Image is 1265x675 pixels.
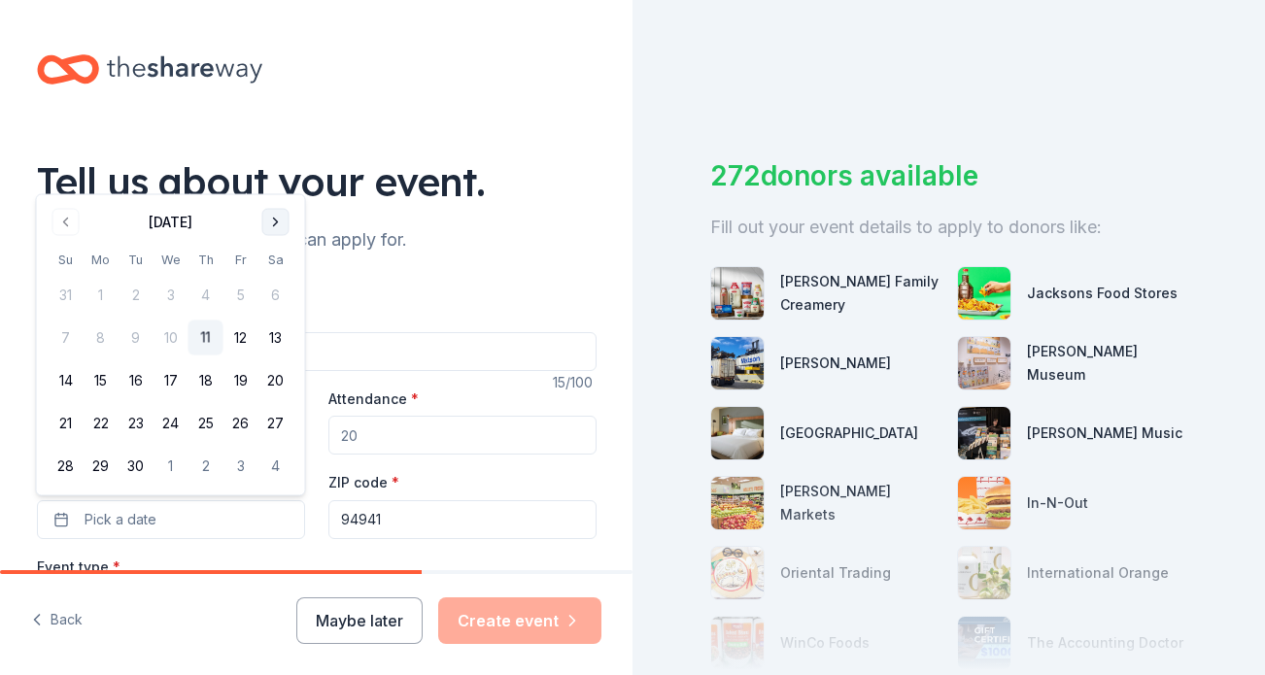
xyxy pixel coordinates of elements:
[154,406,188,441] button: 24
[188,363,223,398] button: 18
[223,406,258,441] button: 26
[49,363,84,398] button: 14
[711,267,764,320] img: photo for Straus Family Creamery
[188,449,223,484] button: 2
[780,270,941,317] div: [PERSON_NAME] Family Creamery
[223,363,258,398] button: 19
[328,473,399,492] label: ZIP code
[119,363,154,398] button: 16
[223,250,258,270] th: Friday
[149,211,192,234] div: [DATE]
[780,422,918,445] div: [GEOGRAPHIC_DATA]
[37,224,597,255] div: We'll find in-kind donations you can apply for.
[711,337,764,389] img: photo for Matson
[1027,282,1178,305] div: Jacksons Food Stores
[958,267,1010,320] img: photo for Jacksons Food Stores
[258,321,293,355] button: 13
[1027,340,1188,387] div: [PERSON_NAME] Museum
[84,250,119,270] th: Monday
[52,209,80,236] button: Go to previous month
[49,449,84,484] button: 28
[328,500,597,539] input: 12345 (U.S. only)
[296,597,423,644] button: Maybe later
[188,321,223,355] button: 11
[85,508,156,531] span: Pick a date
[223,321,258,355] button: 12
[258,406,293,441] button: 27
[84,363,119,398] button: 15
[154,250,188,270] th: Wednesday
[119,449,154,484] button: 30
[154,449,188,484] button: 1
[84,449,119,484] button: 29
[553,371,597,394] div: 15 /100
[328,389,419,409] label: Attendance
[710,155,1187,196] div: 272 donors available
[1027,422,1182,445] div: [PERSON_NAME] Music
[223,449,258,484] button: 3
[328,416,597,455] input: 20
[262,209,290,236] button: Go to next month
[49,406,84,441] button: 21
[31,600,83,641] button: Back
[258,250,293,270] th: Saturday
[37,154,597,209] div: Tell us about your event.
[710,212,1187,243] div: Fill out your event details to apply to donors like:
[958,337,1010,389] img: photo for Charles M. Schulz Museum
[958,407,1010,459] img: photo for Alfred Music
[119,250,154,270] th: Tuesday
[188,250,223,270] th: Thursday
[37,332,597,371] input: Spring Fundraiser
[711,407,764,459] img: photo for Boomtown Casino Resort
[258,363,293,398] button: 20
[37,557,120,577] label: Event type
[258,449,293,484] button: 4
[37,500,305,539] button: Pick a date
[780,352,891,375] div: [PERSON_NAME]
[119,406,154,441] button: 23
[84,406,119,441] button: 22
[49,250,84,270] th: Sunday
[188,406,223,441] button: 25
[154,363,188,398] button: 17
